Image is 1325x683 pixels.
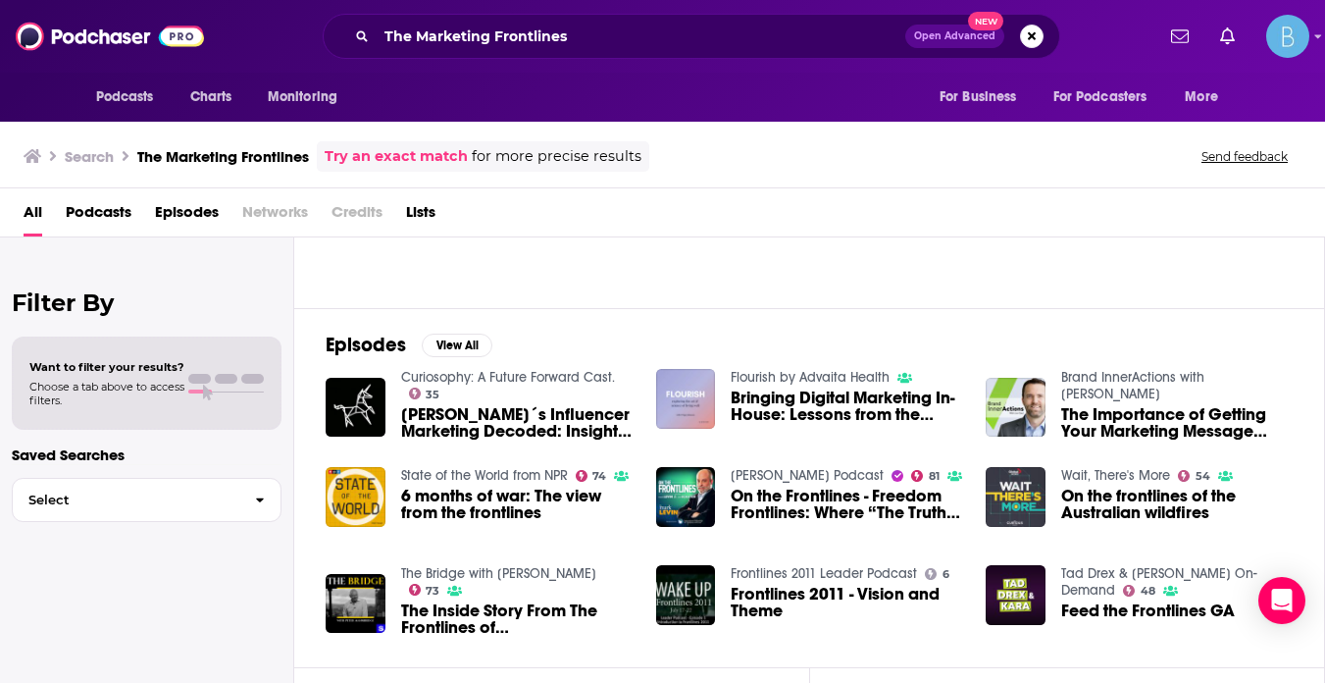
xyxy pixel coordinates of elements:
[1061,488,1293,521] a: On the frontlines of the Australian wildfires
[137,147,309,166] h3: The Marketing Frontlines
[911,470,940,482] a: 81
[254,79,363,116] button: open menu
[1212,20,1243,53] a: Show notifications dropdown
[592,472,606,481] span: 74
[29,380,184,407] span: Choose a tab above to access filters.
[940,83,1017,111] span: For Business
[16,18,204,55] img: Podchaser - Follow, Share and Rate Podcasts
[943,570,949,579] span: 6
[401,565,596,582] a: The Bridge with Peter Mansbridge
[656,467,716,527] img: On the Frontlines - Freedom Frontlines: Where “The Truth” Lies
[986,565,1045,625] img: Feed the Frontlines GA
[731,369,890,386] a: Flourish by Advaita Health
[1061,565,1257,599] a: Tad Drex & Kara On-Demand
[1061,406,1293,440] span: The Importance of Getting Your Marketing Message from the C-Suite to the Frontlines with [PERSON_...
[29,360,184,374] span: Want to filter your results?
[24,196,42,236] a: All
[401,603,633,636] a: The Inside Story From The Frontlines of Ukraine
[406,196,435,236] a: Lists
[1196,148,1294,165] button: Send feedback
[401,369,615,386] a: Curiosophy: A Future Forward Cast.
[96,83,154,111] span: Podcasts
[656,369,716,429] img: Bringing Digital Marketing In-House: Lessons from the Frontlines of Healthcare
[12,446,281,464] p: Saved Searches
[1258,577,1305,624] div: Open Intercom Messenger
[914,31,995,41] span: Open Advanced
[268,83,337,111] span: Monitoring
[422,334,492,357] button: View All
[401,406,633,440] span: [PERSON_NAME]´s Influencer Marketing Decoded: Insights from the Creator Frontlines
[326,333,492,357] a: EpisodesView All
[326,333,406,357] h2: Episodes
[576,470,607,482] a: 74
[409,584,440,596] a: 73
[401,603,633,636] span: The Inside Story From The Frontlines of [GEOGRAPHIC_DATA]
[66,196,131,236] a: Podcasts
[401,406,633,440] a: Ogilvy´s Influencer Marketing Decoded: Insights from the Creator Frontlines
[190,83,232,111] span: Charts
[656,565,716,625] img: Frontlines 2011 - Vision and Theme
[155,196,219,236] span: Episodes
[82,79,179,116] button: open menu
[1061,369,1204,402] a: Brand InnerActions with Jon Gaul
[326,574,385,634] img: The Inside Story From The Frontlines of Ukraine
[1141,587,1155,596] span: 48
[968,12,1003,30] span: New
[12,478,281,522] button: Select
[426,391,439,399] span: 35
[1053,83,1147,111] span: For Podcasters
[1061,467,1170,484] a: Wait, There's More
[731,467,884,484] a: Mark Levin Podcast
[178,79,244,116] a: Charts
[325,145,468,168] a: Try an exact match
[926,79,1042,116] button: open menu
[401,488,633,521] a: 6 months of war: The view from the frontlines
[65,147,114,166] h3: Search
[731,488,962,521] a: On the Frontlines - Freedom Frontlines: Where “The Truth” Lies
[1266,15,1309,58] button: Show profile menu
[401,467,568,484] a: State of the World from NPR
[929,472,940,481] span: 81
[1163,20,1197,53] a: Show notifications dropdown
[986,378,1045,438] img: The Importance of Getting Your Marketing Message from the C-Suite to the Frontlines with Liz Vanzura
[13,494,239,506] span: Select
[12,289,281,317] h2: Filter By
[1061,603,1235,619] a: Feed the Frontlines GA
[426,587,439,596] span: 73
[1171,79,1243,116] button: open menu
[1185,83,1218,111] span: More
[731,586,962,619] a: Frontlines 2011 - Vision and Theme
[986,467,1045,527] img: On the frontlines of the Australian wildfires
[1041,79,1176,116] button: open menu
[377,21,905,52] input: Search podcasts, credits, & more...
[1196,472,1210,481] span: 54
[331,196,382,236] span: Credits
[1266,15,1309,58] img: User Profile
[326,467,385,527] img: 6 months of war: The view from the frontlines
[409,388,440,399] a: 35
[326,378,385,438] img: Ogilvy´s Influencer Marketing Decoded: Insights from the Creator Frontlines
[242,196,308,236] span: Networks
[1178,470,1210,482] a: 54
[925,568,949,580] a: 6
[731,390,962,423] a: Bringing Digital Marketing In-House: Lessons from the Frontlines of Healthcare
[905,25,1004,48] button: Open AdvancedNew
[731,565,917,582] a: Frontlines 2011 Leader Podcast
